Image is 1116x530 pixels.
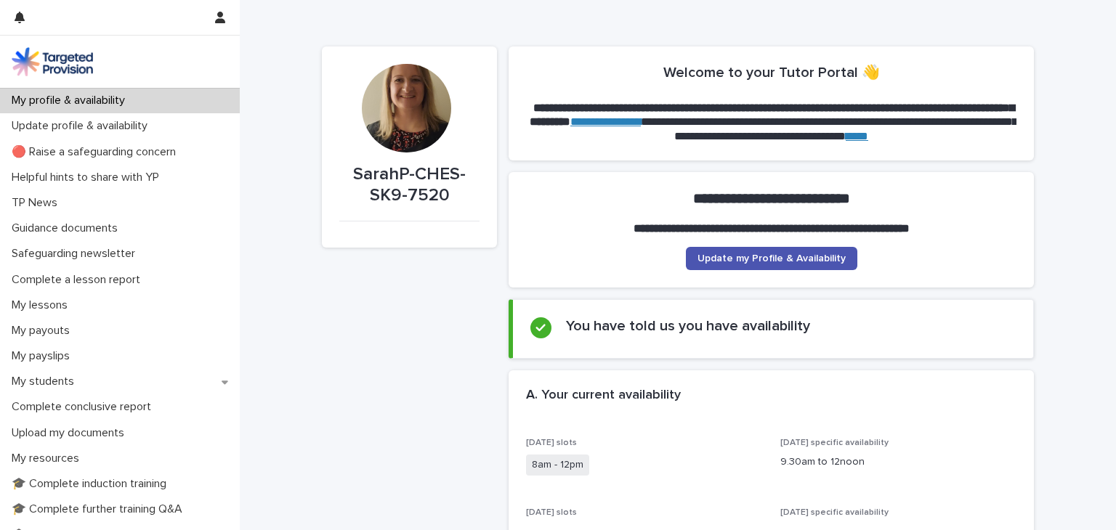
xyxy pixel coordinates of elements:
[780,508,889,517] span: [DATE] specific availability
[526,439,577,447] span: [DATE] slots
[6,452,91,465] p: My resources
[6,273,152,287] p: Complete a lesson report
[6,324,81,338] p: My payouts
[526,508,577,517] span: [DATE] slots
[780,439,889,447] span: [DATE] specific availability
[6,349,81,363] p: My payslips
[6,375,86,388] p: My students
[6,94,137,107] p: My profile & availability
[6,426,136,440] p: Upload my documents
[526,454,589,476] span: 8am - 12pm
[339,164,480,206] p: SarahP-CHES-SK9-7520
[780,454,1017,470] p: 9.30am to 12noon
[566,317,810,335] h2: You have told us you have availability
[6,119,159,133] p: Update profile & availability
[6,502,194,516] p: 🎓 Complete further training Q&A
[6,298,79,312] p: My lessons
[6,247,147,261] p: Safeguarding newsletter
[6,400,163,414] p: Complete conclusive report
[686,247,857,270] a: Update my Profile & Availability
[526,388,681,404] h2: A. Your current availability
[6,171,171,184] p: Helpful hints to share with YP
[6,145,187,159] p: 🔴 Raise a safeguarding concern
[697,253,846,264] span: Update my Profile & Availability
[663,64,880,81] h2: Welcome to your Tutor Portal 👋
[6,221,129,235] p: Guidance documents
[6,477,178,491] p: 🎓 Complete induction training
[6,196,69,210] p: TP News
[12,47,93,76] img: M5nRWzHhSzIhMunXDL62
